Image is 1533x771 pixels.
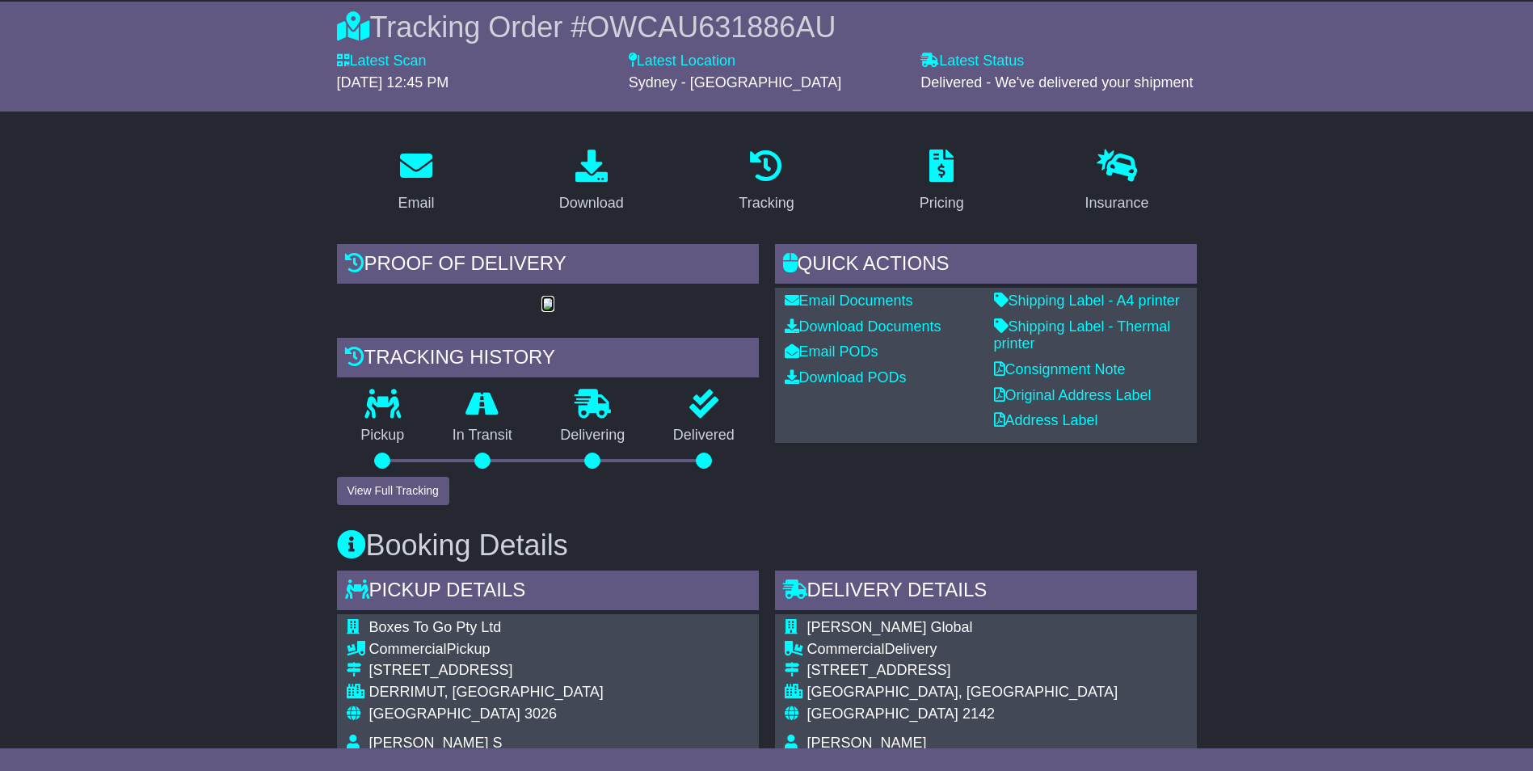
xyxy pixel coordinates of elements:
a: Email Documents [785,293,913,309]
span: [PERSON_NAME] S [369,735,503,751]
span: [GEOGRAPHIC_DATA] [369,706,520,722]
p: In Transit [428,427,537,444]
p: Delivering [537,427,650,444]
span: [DATE] 12:45 PM [337,74,449,91]
a: Tracking [728,144,804,220]
span: Sydney - [GEOGRAPHIC_DATA] [629,74,841,91]
div: Download [559,192,624,214]
a: Download Documents [785,318,941,335]
a: Address Label [994,412,1098,428]
a: Download [549,144,634,220]
span: Boxes To Go Pty Ltd [369,619,502,635]
div: Pricing [920,192,964,214]
a: Pricing [909,144,975,220]
div: Pickup [369,641,616,659]
span: [PERSON_NAME] Global [807,619,973,635]
a: Insurance [1075,144,1160,220]
label: Latest Location [629,53,735,70]
span: [PERSON_NAME] [807,735,927,751]
div: Pickup Details [337,571,759,614]
div: [STREET_ADDRESS] [369,662,616,680]
div: Email [398,192,434,214]
p: Delivered [649,427,759,444]
span: 3026 [524,706,557,722]
a: Shipping Label - Thermal printer [994,318,1171,352]
img: GetPodImage [541,298,554,311]
h3: Booking Details [337,529,1197,562]
p: Pickup [337,427,429,444]
a: Email PODs [785,343,878,360]
div: [STREET_ADDRESS] [807,662,1118,680]
a: Email [387,144,444,220]
a: Download PODs [785,369,907,385]
div: Quick Actions [775,244,1197,288]
span: OWCAU631886AU [587,11,836,44]
span: Commercial [807,641,885,657]
span: Commercial [369,641,447,657]
span: [GEOGRAPHIC_DATA] [807,706,958,722]
div: Delivery Details [775,571,1197,614]
span: 2142 [962,706,995,722]
div: Tracking [739,192,794,214]
label: Latest Status [920,53,1024,70]
span: Delivered - We've delivered your shipment [920,74,1193,91]
label: Latest Scan [337,53,427,70]
div: Proof of Delivery [337,244,759,288]
div: Tracking history [337,338,759,381]
div: [GEOGRAPHIC_DATA], [GEOGRAPHIC_DATA] [807,684,1118,701]
div: Tracking Order # [337,10,1197,44]
button: View Full Tracking [337,477,449,505]
a: Original Address Label [994,387,1152,403]
a: Shipping Label - A4 printer [994,293,1180,309]
div: DERRIMUT, [GEOGRAPHIC_DATA] [369,684,616,701]
div: Delivery [807,641,1118,659]
a: Consignment Note [994,361,1126,377]
div: Insurance [1085,192,1149,214]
